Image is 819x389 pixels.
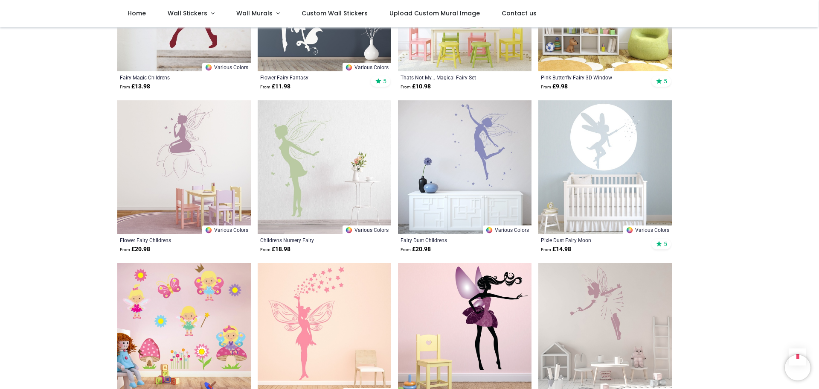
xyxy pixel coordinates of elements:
[401,85,411,89] span: From
[538,100,672,234] img: Pixie Dust Fairy Moon Wall Sticker
[302,9,368,18] span: Custom Wall Stickers
[623,225,672,234] a: Various Colors
[541,85,551,89] span: From
[343,225,391,234] a: Various Colors
[785,355,810,380] iframe: Brevo live chat
[401,237,503,243] a: Fairy Dust Childrens
[260,237,363,243] a: Childrens Nursery Fairy
[120,245,150,254] strong: £ 20.98
[541,74,644,81] a: Pink Butterfly Fairy 3D Window
[401,82,431,91] strong: £ 10.98
[485,226,493,234] img: Color Wheel
[120,237,223,243] a: Flower Fairy Childrens
[389,9,480,18] span: Upload Custom Mural Image
[664,240,667,248] span: 5
[168,9,207,18] span: Wall Stickers
[541,247,551,252] span: From
[260,245,290,254] strong: £ 18.98
[260,82,290,91] strong: £ 11.98
[541,245,571,254] strong: £ 14.98
[541,237,644,243] a: Pixie Dust Fairy Moon
[120,74,223,81] a: Fairy Magic Childrens
[664,77,667,85] span: 5
[260,247,270,252] span: From
[626,226,633,234] img: Color Wheel
[120,82,150,91] strong: £ 13.98
[260,74,363,81] a: Flower Fairy Fantasy
[502,9,537,18] span: Contact us
[258,100,391,234] img: Childrens Nursery Fairy Wall Sticker
[483,225,531,234] a: Various Colors
[205,226,212,234] img: Color Wheel
[345,226,353,234] img: Color Wheel
[236,9,273,18] span: Wall Murals
[120,85,130,89] span: From
[202,225,251,234] a: Various Colors
[383,77,386,85] span: 5
[120,247,130,252] span: From
[117,100,251,234] img: Flower Fairy Childrens Wall Sticker
[202,63,251,71] a: Various Colors
[401,74,503,81] a: Thats Not My... Magical Fairy Set
[541,82,568,91] strong: £ 9.98
[398,100,531,234] img: Fairy Dust Childrens Wall Sticker
[401,245,431,254] strong: £ 20.98
[401,247,411,252] span: From
[345,64,353,71] img: Color Wheel
[205,64,212,71] img: Color Wheel
[260,85,270,89] span: From
[128,9,146,18] span: Home
[343,63,391,71] a: Various Colors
